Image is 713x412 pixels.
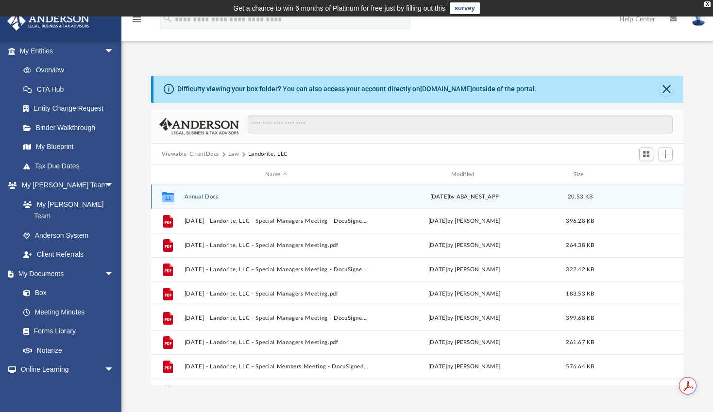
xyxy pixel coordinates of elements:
span: 20.53 KB [568,194,593,199]
div: Get a chance to win 6 months of Platinum for free just by filling out this [233,2,445,14]
a: My [PERSON_NAME] Team [14,195,119,226]
a: Tax Due Dates [14,156,129,176]
div: [DATE] by ABA_NEST_APP [373,193,557,201]
button: Close [660,82,673,96]
button: Add [659,148,673,161]
button: [DATE] - Landorite, LLC - Special Managers Meeting.pdf [184,291,368,297]
button: Law [228,150,239,159]
a: CTA Hub [14,80,129,99]
div: close [704,1,711,7]
button: Annual Docs [184,194,368,200]
span: arrow_drop_down [104,176,124,196]
div: Difficulty viewing your box folder? You can also access your account directly on outside of the p... [177,84,537,94]
span: arrow_drop_down [104,41,124,61]
a: My Blueprint [14,137,124,157]
div: [DATE] by [PERSON_NAME] [373,314,557,323]
i: search [162,13,173,24]
div: [DATE] by [PERSON_NAME] [373,265,557,274]
a: menu [131,18,143,25]
button: [DATE] - Landorite, LLC - Special Managers Meeting.pdf [184,339,368,346]
button: Landorite, LLC [248,150,288,159]
a: survey [450,2,480,14]
button: Viewable-ClientDocs [162,150,219,159]
span: 396.28 KB [566,218,594,224]
a: My Entitiesarrow_drop_down [7,41,129,61]
span: arrow_drop_down [104,264,124,284]
div: [DATE] by [PERSON_NAME] [373,217,557,226]
a: Binder Walkthrough [14,118,129,137]
button: [DATE] - Landorite, LLC - Special Managers Meeting - DocuSigned.pdf [184,266,368,273]
button: [DATE] - Landorite, LLC - Special Managers Meeting.pdf [184,242,368,248]
span: 264.38 KB [566,243,594,248]
a: [DOMAIN_NAME] [420,85,472,93]
a: Box [14,283,119,303]
span: 322.42 KB [566,267,594,272]
span: 576.64 KB [566,364,594,369]
a: Entity Change Request [14,99,129,118]
div: grid [151,184,683,385]
div: [DATE] by [PERSON_NAME] [373,338,557,347]
i: menu [131,14,143,25]
div: [DATE] by [PERSON_NAME] [373,290,557,298]
a: Forms Library [14,322,119,341]
button: [DATE] - Landorite, LLC - Special Members Meeting - DocuSigned.pdf [184,363,368,370]
a: My Documentsarrow_drop_down [7,264,124,283]
span: 183.53 KB [566,291,594,297]
img: Anderson Advisors Platinum Portal [4,12,92,31]
div: Name [184,170,368,179]
button: [DATE] - Landorite, LLC - Special Managers Meeting - DocuSigned.pdf [184,218,368,224]
span: arrow_drop_down [104,360,124,380]
a: Online Learningarrow_drop_down [7,360,124,379]
a: Notarize [14,341,124,360]
span: 261.67 KB [566,340,594,345]
div: Size [560,170,599,179]
a: Overview [14,61,129,80]
a: My [PERSON_NAME] Teamarrow_drop_down [7,176,124,195]
a: Meeting Minutes [14,302,124,322]
span: 399.68 KB [566,315,594,321]
img: User Pic [691,12,706,26]
div: [DATE] by [PERSON_NAME] [373,363,557,371]
div: id [155,170,180,179]
div: [DATE] by [PERSON_NAME] [373,241,557,250]
a: Courses [14,379,124,398]
a: Client Referrals [14,245,124,264]
div: Modified [372,170,556,179]
div: id [604,170,672,179]
button: [DATE] - Landorite, LLC - Special Managers Meeting - DocuSigned.pdf [184,315,368,321]
button: Switch to Grid View [639,148,654,161]
input: Search files and folders [248,115,673,134]
a: Anderson System [14,226,124,245]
